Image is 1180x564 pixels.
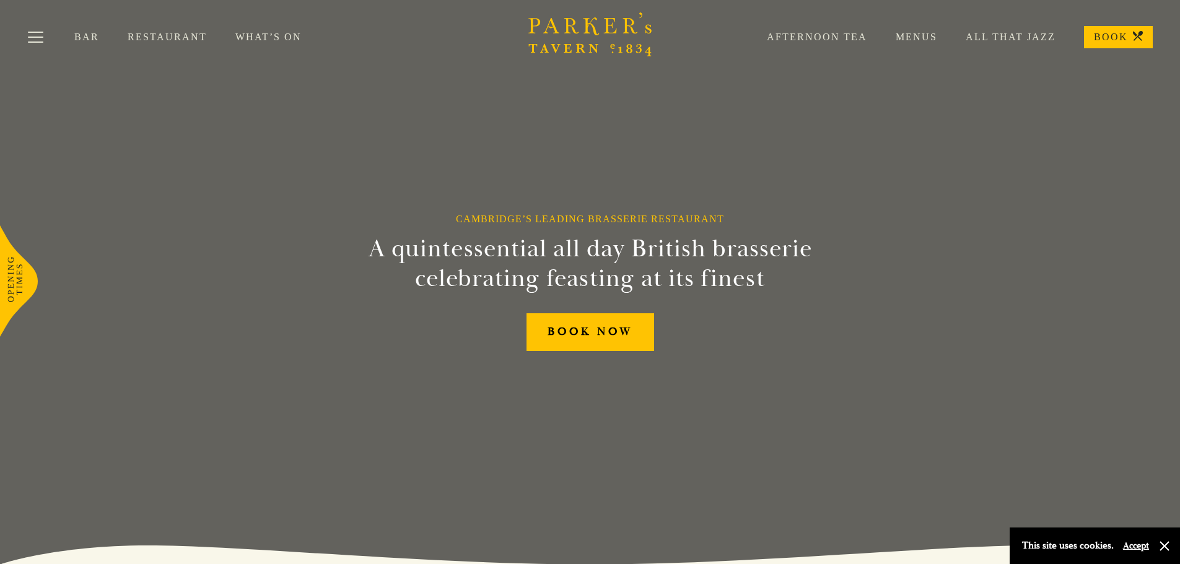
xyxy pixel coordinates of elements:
p: This site uses cookies. [1022,537,1114,555]
button: Close and accept [1158,540,1171,552]
h1: Cambridge’s Leading Brasserie Restaurant [456,213,724,225]
button: Accept [1123,540,1149,552]
h2: A quintessential all day British brasserie celebrating feasting at its finest [308,234,873,293]
a: BOOK NOW [527,313,654,351]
